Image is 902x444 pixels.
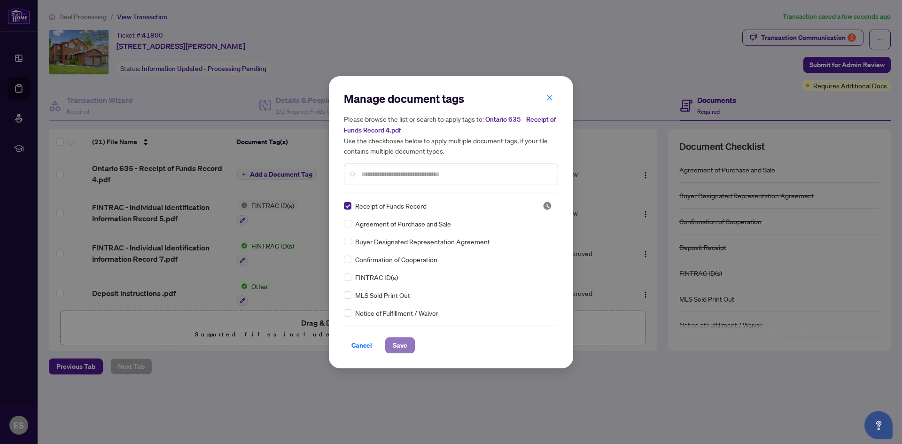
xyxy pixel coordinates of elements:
[355,254,437,265] span: Confirmation of Cooperation
[344,115,556,134] span: Ontario 635 - Receipt of Funds Record 4.pdf
[385,337,415,353] button: Save
[543,201,552,210] img: status
[355,218,451,229] span: Agreement of Purchase and Sale
[355,236,490,247] span: Buyer Designated Representation Agreement
[344,337,380,353] button: Cancel
[543,201,552,210] span: Pending Review
[355,201,427,211] span: Receipt of Funds Record
[351,338,372,353] span: Cancel
[355,308,438,318] span: Notice of Fulfillment / Waiver
[355,290,410,300] span: MLS Sold Print Out
[355,272,398,282] span: FINTRAC ID(s)
[344,114,558,156] h5: Please browse the list or search to apply tags to: Use the checkboxes below to apply multiple doc...
[393,338,407,353] span: Save
[864,411,893,439] button: Open asap
[546,94,553,101] span: close
[344,91,558,106] h2: Manage document tags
